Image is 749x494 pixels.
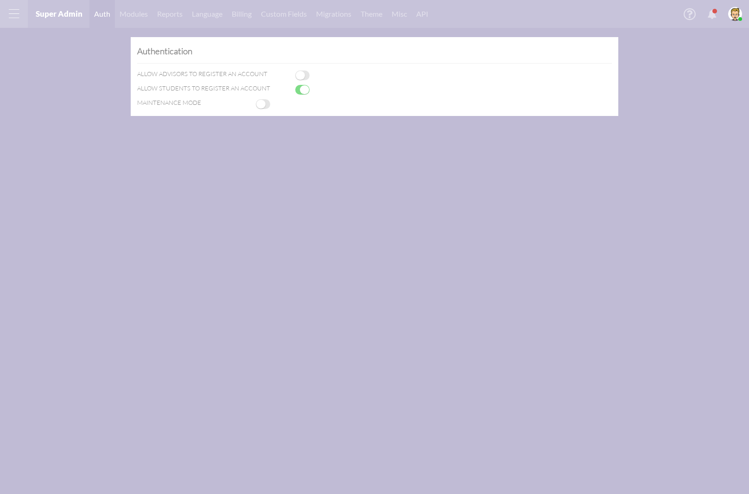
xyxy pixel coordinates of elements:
[728,7,742,21] img: image
[137,71,295,80] label: Allow Advisors to register an account
[137,85,295,95] label: Allow Students to register an account
[256,100,266,109] span: OFF
[296,71,305,80] span: OFF
[137,45,192,57] span: Authentication
[36,9,83,19] a: Super Admin
[137,99,256,109] label: Maintenance Mode
[300,85,309,94] span: ON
